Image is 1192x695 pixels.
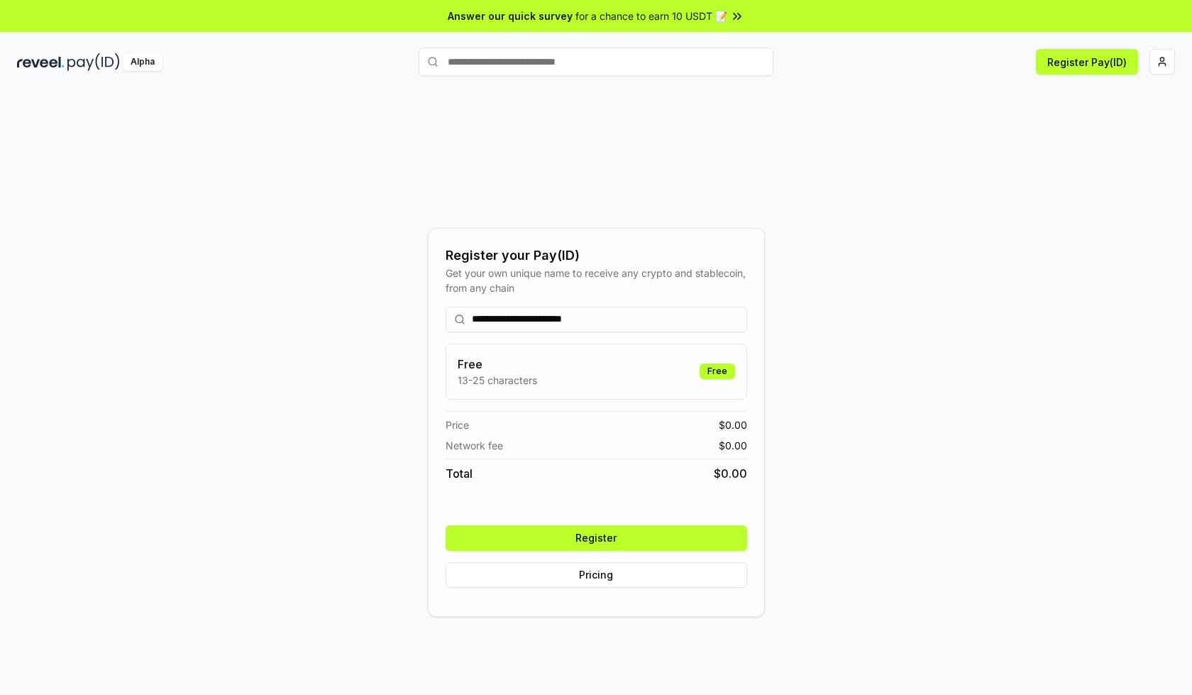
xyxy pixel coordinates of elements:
span: $ 0.00 [719,417,747,432]
button: Register Pay(ID) [1036,49,1138,75]
div: Free [700,363,735,379]
div: Alpha [123,53,162,71]
div: Get your own unique name to receive any crypto and stablecoin, from any chain [446,266,747,295]
p: 13-25 characters [458,373,537,388]
img: pay_id [67,53,120,71]
div: Register your Pay(ID) [446,246,747,266]
img: reveel_dark [17,53,65,71]
span: Network fee [446,438,503,453]
span: Answer our quick survey [448,9,573,23]
span: Total [446,465,473,482]
button: Pricing [446,562,747,588]
span: Price [446,417,469,432]
span: $ 0.00 [714,465,747,482]
span: $ 0.00 [719,438,747,453]
button: Register [446,525,747,551]
span: for a chance to earn 10 USDT 📝 [575,9,727,23]
h3: Free [458,356,537,373]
